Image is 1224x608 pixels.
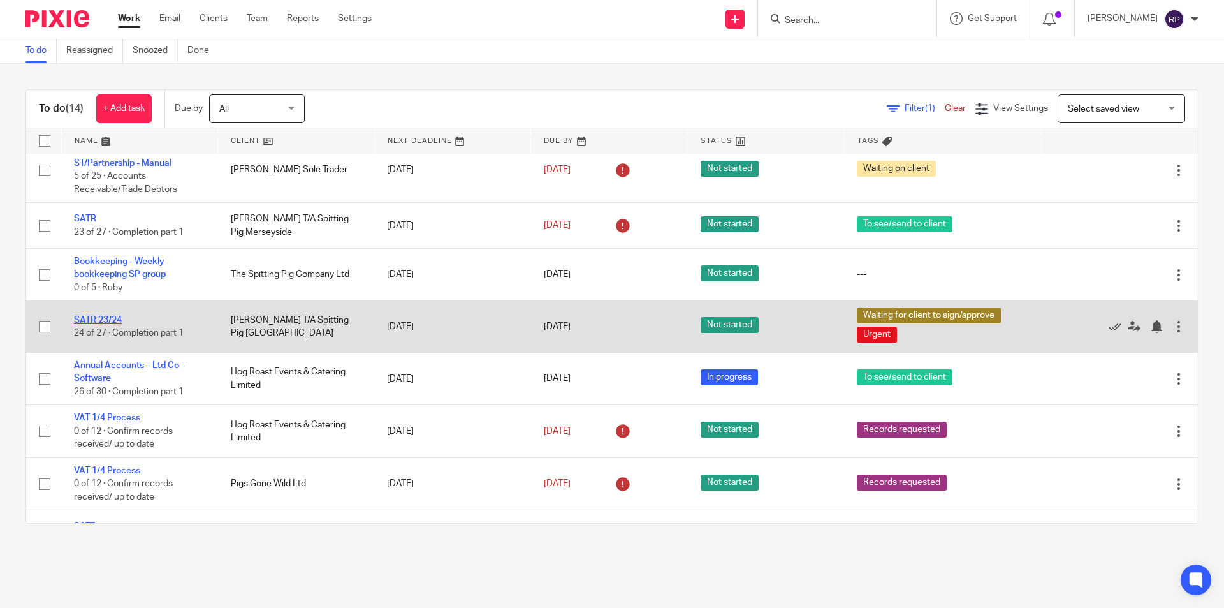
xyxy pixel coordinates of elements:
[374,510,531,556] td: [DATE]
[857,422,947,438] span: Records requested
[701,369,758,385] span: In progress
[118,12,140,25] a: Work
[200,12,228,25] a: Clients
[218,353,375,405] td: Hog Roast Events & Catering Limited
[338,12,372,25] a: Settings
[1088,12,1158,25] p: [PERSON_NAME]
[287,12,319,25] a: Reports
[374,248,531,300] td: [DATE]
[175,102,203,115] p: Due by
[218,137,375,203] td: [PERSON_NAME] Sole Trader
[857,369,952,385] span: To see/send to client
[218,457,375,510] td: Pigs Gone Wild Ltd
[857,216,952,232] span: To see/send to client
[374,137,531,203] td: [DATE]
[544,427,571,436] span: [DATE]
[1109,320,1128,333] a: Mark as done
[925,104,935,113] span: (1)
[74,361,184,383] a: Annual Accounts – Ltd Co - Software
[247,12,268,25] a: Team
[701,161,759,177] span: Not started
[96,94,152,123] a: + Add task
[1164,9,1184,29] img: svg%3E
[159,12,180,25] a: Email
[74,257,166,279] a: Bookkeeping - Weekly bookkeeping SP group
[74,427,173,449] span: 0 of 12 · Confirm records received/ up to date
[374,353,531,405] td: [DATE]
[74,329,184,337] span: 24 of 27 · Completion part 1
[74,172,177,195] span: 5 of 25 · Accounts Receivable/Trade Debtors
[905,104,945,113] span: Filter
[783,15,898,27] input: Search
[66,38,123,63] a: Reassigned
[187,38,219,63] a: Done
[219,105,229,114] span: All
[701,216,759,232] span: Not started
[857,137,879,144] span: Tags
[968,14,1017,23] span: Get Support
[74,283,122,292] span: 0 of 5 · Ruby
[857,475,947,491] span: Records requested
[701,265,759,281] span: Not started
[74,522,96,531] a: SATR
[39,102,84,115] h1: To do
[701,475,759,491] span: Not started
[544,479,571,488] span: [DATE]
[544,165,571,174] span: [DATE]
[857,161,936,177] span: Waiting on client
[374,405,531,457] td: [DATE]
[74,413,140,422] a: VAT 1/4 Process
[25,10,89,27] img: Pixie
[218,405,375,457] td: Hog Roast Events & Catering Limited
[544,270,571,279] span: [DATE]
[945,104,966,113] a: Clear
[218,510,375,556] td: Tryfonos, Dohnis
[74,316,122,325] a: SATR 23/24
[701,422,759,438] span: Not started
[218,301,375,353] td: [PERSON_NAME] T/A Spitting Pig [GEOGRAPHIC_DATA]
[857,268,1028,281] div: ---
[374,301,531,353] td: [DATE]
[544,221,571,230] span: [DATE]
[1068,105,1139,114] span: Select saved view
[74,387,184,396] span: 26 of 30 · Completion part 1
[218,248,375,300] td: The Spitting Pig Company Ltd
[544,374,571,383] span: [DATE]
[857,327,897,343] span: Urgent
[218,203,375,248] td: [PERSON_NAME] T/A Spitting Pig Merseyside
[74,466,140,475] a: VAT 1/4 Process
[66,103,84,114] span: (14)
[374,457,531,510] td: [DATE]
[544,322,571,331] span: [DATE]
[701,317,759,333] span: Not started
[25,38,57,63] a: To do
[857,308,1001,323] span: Waiting for client to sign/approve
[74,479,173,501] span: 0 of 12 · Confirm records received/ up to date
[74,228,184,237] span: 23 of 27 · Completion part 1
[993,104,1048,113] span: View Settings
[374,203,531,248] td: [DATE]
[133,38,178,63] a: Snoozed
[74,214,96,223] a: SATR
